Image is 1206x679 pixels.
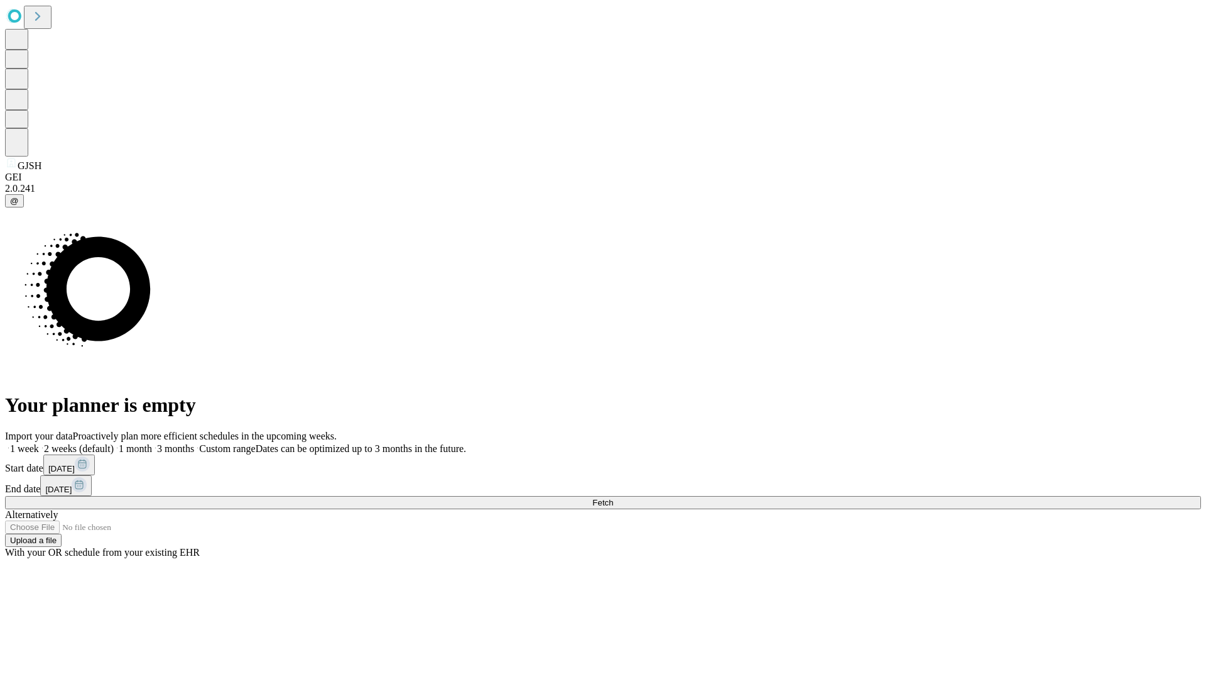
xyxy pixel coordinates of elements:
h1: Your planner is empty [5,394,1201,417]
span: Fetch [592,498,613,507]
span: With your OR schedule from your existing EHR [5,547,200,558]
span: GJSH [18,160,41,171]
div: End date [5,475,1201,496]
span: 2 weeks (default) [44,443,114,454]
span: 3 months [157,443,194,454]
button: [DATE] [40,475,92,496]
span: Custom range [199,443,255,454]
span: 1 week [10,443,39,454]
span: [DATE] [45,485,72,494]
button: Fetch [5,496,1201,509]
span: @ [10,196,19,206]
span: Proactively plan more efficient schedules in the upcoming weeks. [73,431,337,441]
div: 2.0.241 [5,183,1201,194]
span: [DATE] [48,464,75,473]
div: Start date [5,455,1201,475]
span: 1 month [119,443,152,454]
span: Alternatively [5,509,58,520]
div: GEI [5,172,1201,183]
span: Dates can be optimized up to 3 months in the future. [256,443,466,454]
button: Upload a file [5,534,62,547]
span: Import your data [5,431,73,441]
button: @ [5,194,24,207]
button: [DATE] [43,455,95,475]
